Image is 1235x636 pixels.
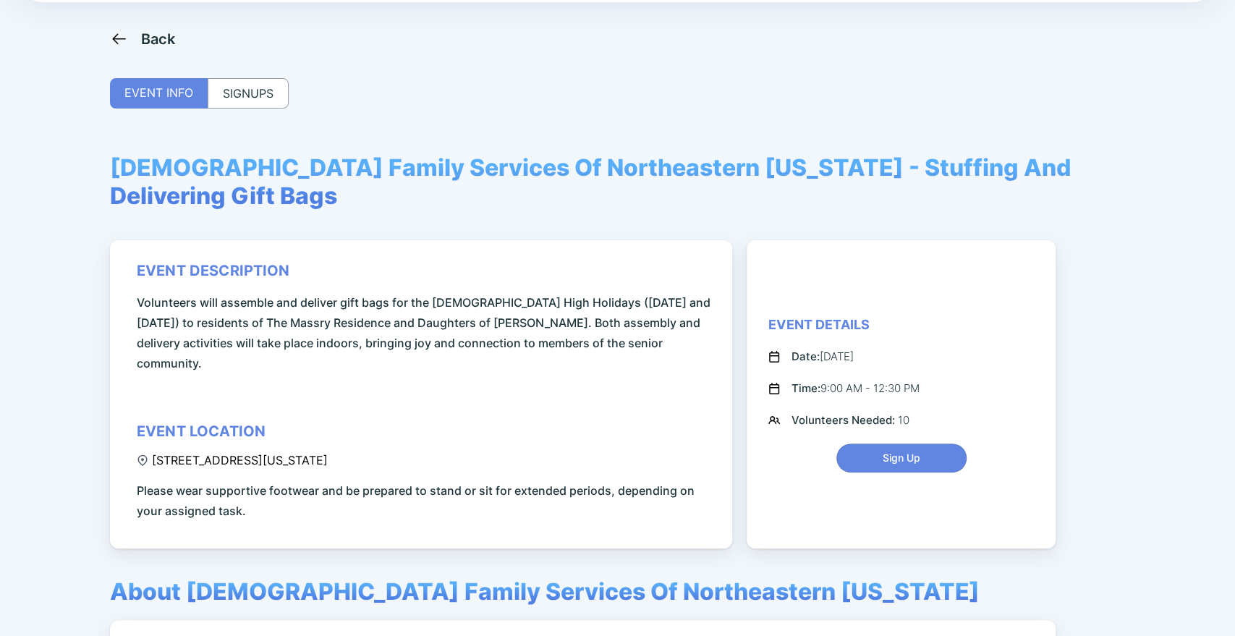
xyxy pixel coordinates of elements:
[110,78,208,109] div: EVENT INFO
[141,30,176,48] div: Back
[883,451,920,465] span: Sign Up
[137,453,328,467] div: [STREET_ADDRESS][US_STATE]
[110,577,980,606] span: About [DEMOGRAPHIC_DATA] Family Services Of Northeastern [US_STATE]
[137,423,266,440] div: event location
[791,348,854,365] div: [DATE]
[791,412,909,429] div: 10
[791,413,898,427] span: Volunteers Needed:
[836,444,967,472] button: Sign Up
[791,381,820,395] span: Time:
[208,78,289,109] div: SIGNUPS
[137,292,710,373] span: Volunteers will assemble and deliver gift bags for the [DEMOGRAPHIC_DATA] High Holidays ([DATE] a...
[110,153,1125,210] span: [DEMOGRAPHIC_DATA] Family Services Of Northeastern [US_STATE] - Stuffing And Delivering Gift Bags
[137,262,290,279] div: event description
[768,316,870,334] div: Event Details
[137,480,710,521] span: Please wear supportive footwear and be prepared to stand or sit for extended periods, depending o...
[791,349,820,363] span: Date:
[791,380,920,397] div: 9:00 AM - 12:30 PM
